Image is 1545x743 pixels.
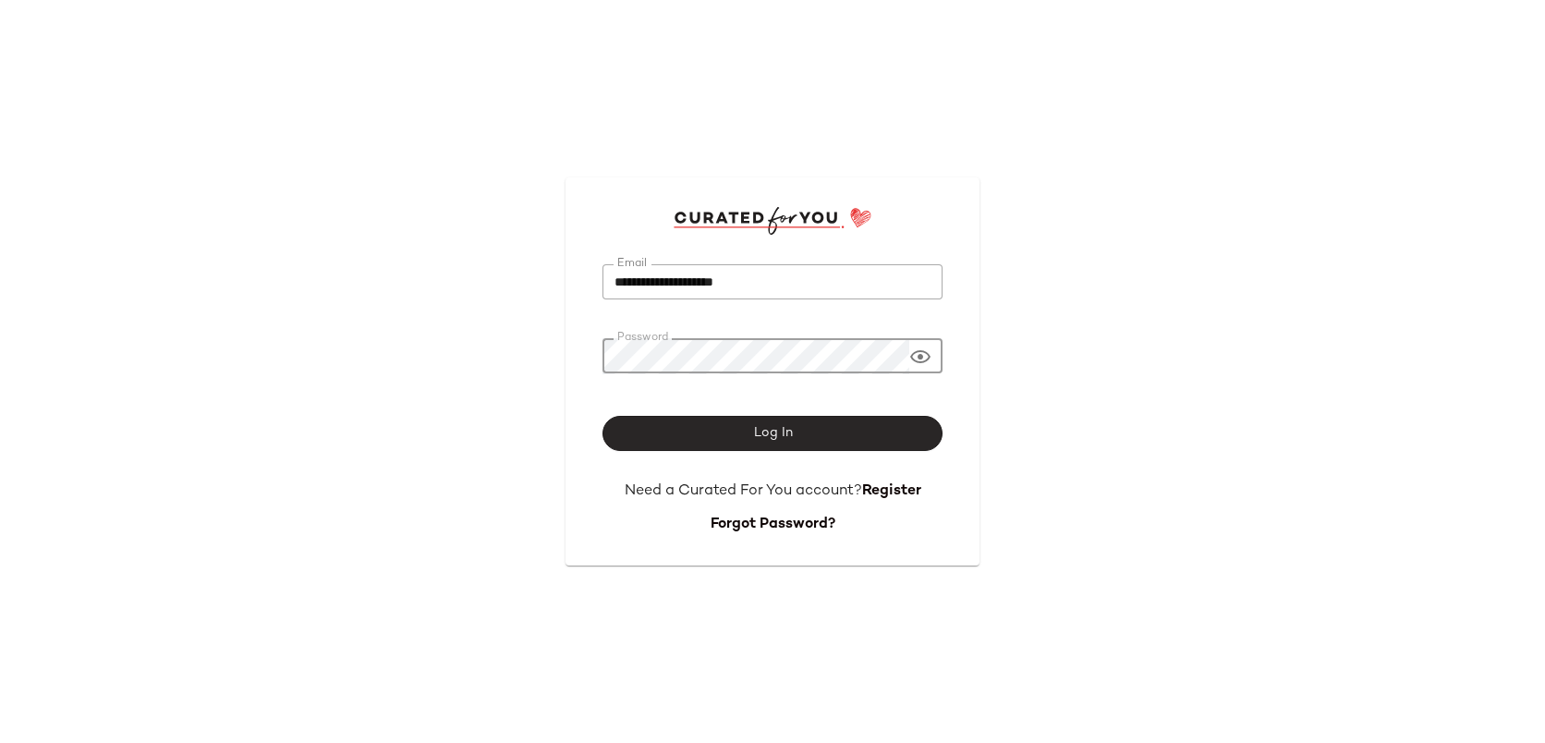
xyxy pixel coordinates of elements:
[862,483,921,499] a: Register
[674,207,872,235] img: cfy_login_logo.DGdB1djN.svg
[711,517,835,532] a: Forgot Password?
[752,426,792,441] span: Log In
[625,483,862,499] span: Need a Curated For You account?
[602,416,943,451] button: Log In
